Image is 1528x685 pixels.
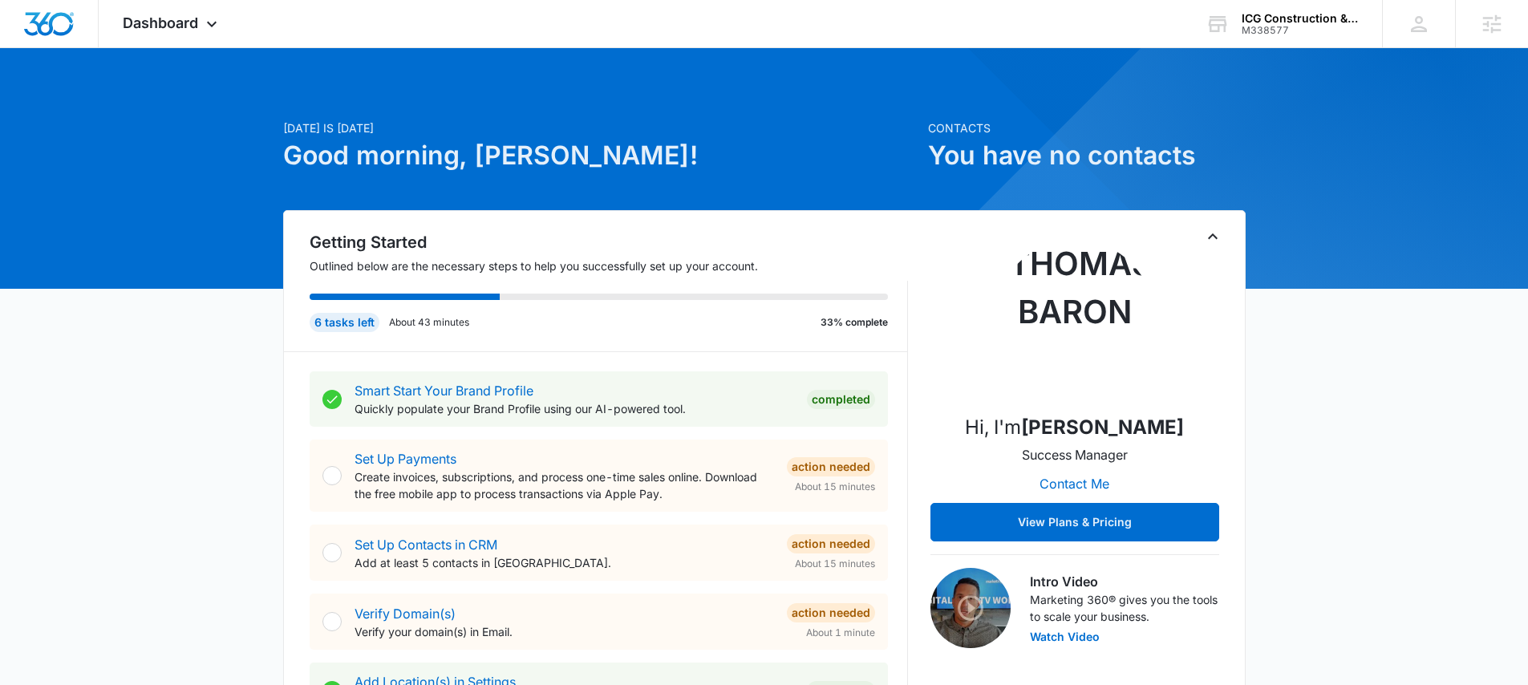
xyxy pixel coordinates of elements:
p: Marketing 360® gives you the tools to scale your business. [1030,591,1219,625]
p: Create invoices, subscriptions, and process one-time sales online. Download the free mobile app t... [355,468,774,502]
h1: Good morning, [PERSON_NAME]! [283,136,918,175]
button: Toggle Collapse [1203,227,1222,246]
a: Smart Start Your Brand Profile [355,383,533,399]
div: Completed [807,390,875,409]
img: Thomas Baron [995,240,1155,400]
div: Action Needed [787,534,875,553]
a: Set Up Payments [355,451,456,467]
button: Watch Video [1030,631,1100,642]
p: Hi, I'm [965,413,1184,442]
p: Add at least 5 contacts in [GEOGRAPHIC_DATA]. [355,554,774,571]
p: Quickly populate your Brand Profile using our AI-powered tool. [355,400,794,417]
h1: You have no contacts [928,136,1246,175]
p: Success Manager [1022,445,1128,464]
p: [DATE] is [DATE] [283,120,918,136]
div: account name [1242,12,1359,25]
div: Action Needed [787,603,875,622]
p: Contacts [928,120,1246,136]
h2: Getting Started [310,230,908,254]
button: View Plans & Pricing [930,503,1219,541]
span: About 1 minute [806,626,875,640]
a: Verify Domain(s) [355,606,456,622]
p: Verify your domain(s) in Email. [355,623,774,640]
span: About 15 minutes [795,480,875,494]
p: About 43 minutes [389,315,469,330]
div: 6 tasks left [310,313,379,332]
img: Intro Video [930,568,1011,648]
p: Outlined below are the necessary steps to help you successfully set up your account. [310,257,908,274]
span: Dashboard [123,14,198,31]
h3: Intro Video [1030,572,1219,591]
span: About 15 minutes [795,557,875,571]
button: Contact Me [1023,464,1125,503]
strong: [PERSON_NAME] [1021,415,1184,439]
p: 33% complete [821,315,888,330]
div: account id [1242,25,1359,36]
a: Set Up Contacts in CRM [355,537,497,553]
div: Action Needed [787,457,875,476]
